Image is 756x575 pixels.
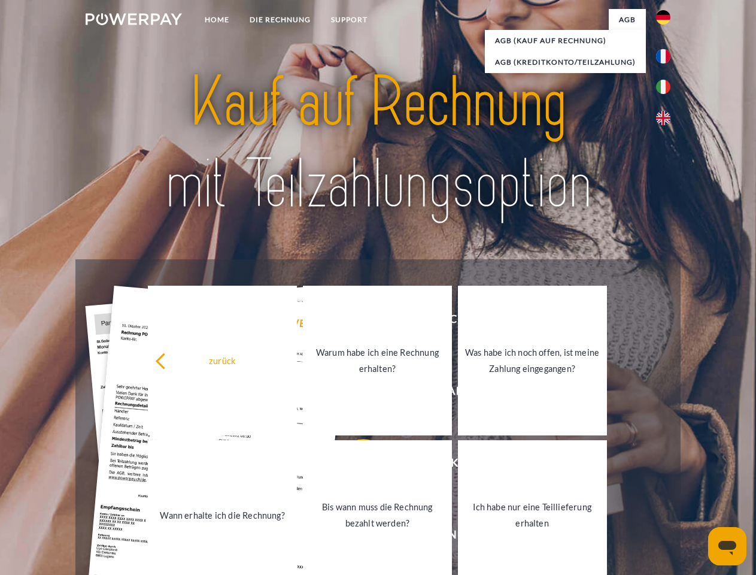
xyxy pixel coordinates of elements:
a: AGB (Kreditkonto/Teilzahlung) [485,52,646,73]
img: logo-powerpay-white.svg [86,13,182,25]
div: Was habe ich noch offen, ist meine Zahlung eingegangen? [465,344,600,377]
iframe: Schaltfläche zum Öffnen des Messaging-Fensters [708,527,746,565]
a: Was habe ich noch offen, ist meine Zahlung eingegangen? [458,286,607,435]
a: SUPPORT [321,9,378,31]
a: DIE RECHNUNG [239,9,321,31]
div: Wann erhalte ich die Rechnung? [155,507,290,523]
a: agb [609,9,646,31]
a: AGB (Kauf auf Rechnung) [485,30,646,52]
div: Ich habe nur eine Teillieferung erhalten [465,499,600,531]
div: Warum habe ich eine Rechnung erhalten? [310,344,445,377]
div: zurück [155,352,290,368]
a: Home [195,9,239,31]
img: title-powerpay_de.svg [114,57,642,229]
img: en [656,111,670,125]
img: fr [656,49,670,63]
img: it [656,80,670,94]
img: de [656,10,670,25]
div: Bis wann muss die Rechnung bezahlt werden? [310,499,445,531]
